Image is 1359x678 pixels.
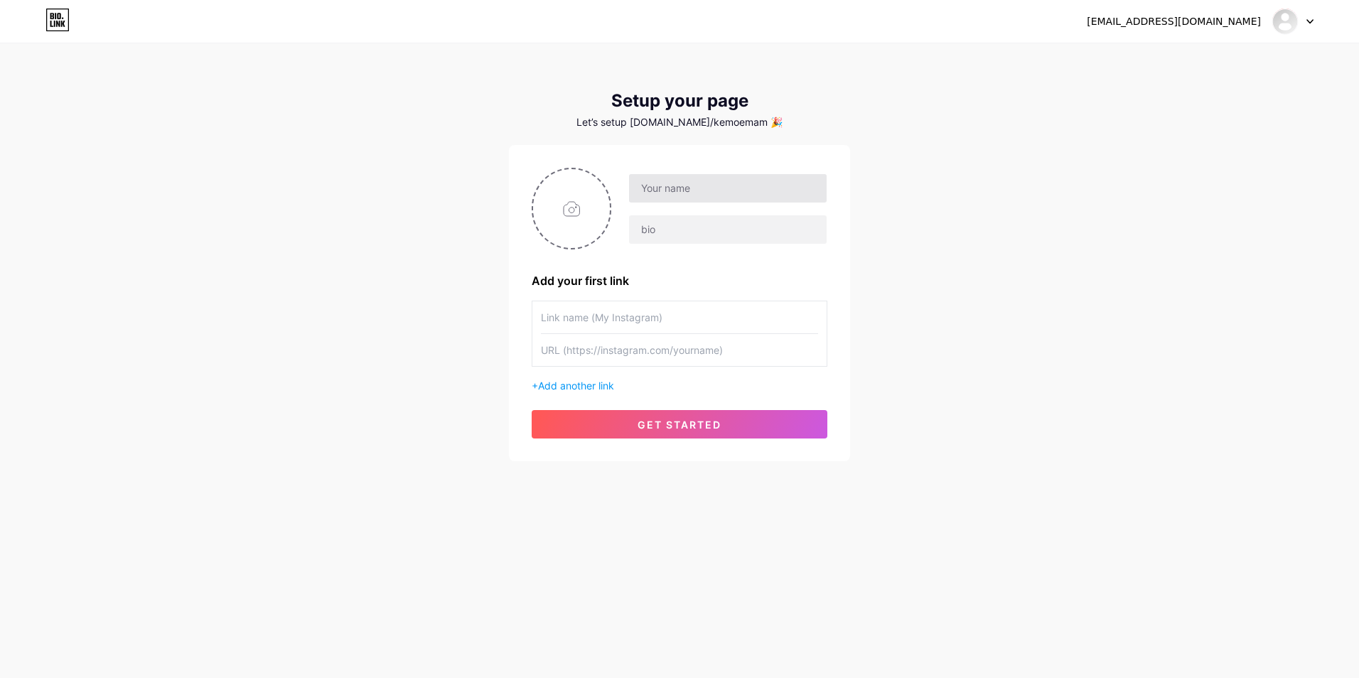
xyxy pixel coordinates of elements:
[532,410,827,438] button: get started
[541,301,818,333] input: Link name (My Instagram)
[541,334,818,366] input: URL (https://instagram.com/yourname)
[538,380,614,392] span: Add another link
[532,272,827,289] div: Add your first link
[509,91,850,111] div: Setup your page
[509,117,850,128] div: Let’s setup [DOMAIN_NAME]/kemoemam 🎉
[638,419,721,431] span: get started
[1272,8,1299,35] img: Kemo Emam
[629,174,827,203] input: Your name
[1087,14,1261,29] div: [EMAIL_ADDRESS][DOMAIN_NAME]
[629,215,827,244] input: bio
[532,378,827,393] div: +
